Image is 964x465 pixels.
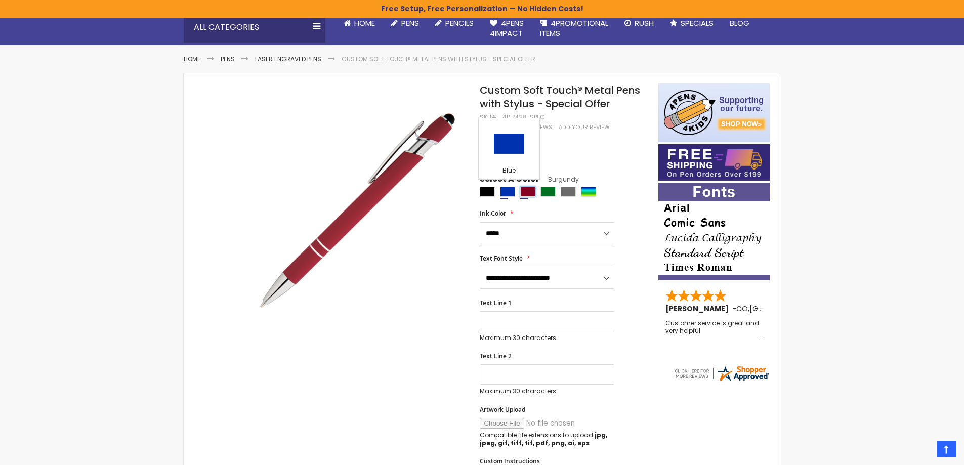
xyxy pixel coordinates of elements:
[520,187,535,197] div: Burgundy
[480,187,495,197] div: Black
[480,405,525,414] span: Artwork Upload
[658,83,770,142] img: 4pens 4 kids
[736,304,748,314] span: CO
[532,12,616,45] a: 4PROMOTIONALITEMS
[354,18,375,28] span: Home
[730,18,749,28] span: Blog
[681,18,714,28] span: Specials
[480,431,614,447] p: Compatible file extensions to upload:
[342,55,535,63] li: Custom Soft Touch® Metal Pens with Stylus - Special Offer
[502,113,545,121] div: 4P-MS8-SPEC
[658,183,770,280] img: font-personalization-examples
[722,12,758,34] a: Blog
[480,113,498,121] strong: SKU
[221,55,235,63] a: Pens
[540,187,556,197] div: Green
[255,55,321,63] a: Laser Engraved Pens
[383,12,427,34] a: Pens
[616,12,662,34] a: Rush
[235,98,467,329] img: regal_rubber_red_n_3_1_3.jpg
[673,364,770,383] img: 4pens.com widget logo
[490,18,524,38] span: 4Pens 4impact
[480,431,607,447] strong: jpg, jpeg, gif, tiff, tif, pdf, png, ai, eps
[427,12,482,34] a: Pencils
[480,83,640,111] span: Custom Soft Touch® Metal Pens with Stylus - Special Offer
[480,174,539,187] span: Select A Color
[539,175,579,184] span: Burgundy
[732,304,824,314] span: - ,
[500,187,515,197] div: Blue
[336,12,383,34] a: Home
[445,18,474,28] span: Pencils
[665,320,764,342] div: Customer service is great and very helpful
[481,166,537,177] div: Blue
[673,376,770,385] a: 4pens.com certificate URL
[184,55,200,63] a: Home
[528,123,552,131] span: Reviews
[480,387,614,395] p: Maximum 30 characters
[480,254,523,263] span: Text Font Style
[480,352,512,360] span: Text Line 2
[480,299,512,307] span: Text Line 1
[635,18,654,28] span: Rush
[482,12,532,45] a: 4Pens4impact
[658,144,770,181] img: Free shipping on orders over $199
[401,18,419,28] span: Pens
[480,209,506,218] span: Ink Color
[665,304,732,314] span: [PERSON_NAME]
[881,438,964,465] iframe: Google Customer Reviews
[480,334,614,342] p: Maximum 30 characters
[540,18,608,38] span: 4PROMOTIONAL ITEMS
[559,123,610,131] a: Add Your Review
[749,304,824,314] span: [GEOGRAPHIC_DATA]
[581,187,596,197] div: Assorted
[561,187,576,197] div: Grey
[184,12,325,43] div: All Categories
[662,12,722,34] a: Specials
